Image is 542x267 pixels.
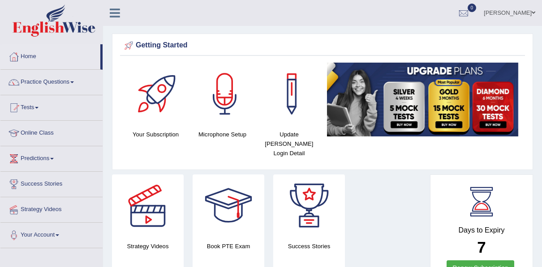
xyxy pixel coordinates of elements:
[0,172,103,194] a: Success Stories
[0,95,103,118] a: Tests
[112,242,184,251] h4: Strategy Videos
[273,242,345,251] h4: Success Stories
[468,4,477,12] span: 0
[122,39,523,52] div: Getting Started
[477,238,486,256] b: 7
[260,130,318,158] h4: Update [PERSON_NAME] Login Detail
[0,121,103,143] a: Online Class
[193,242,264,251] h4: Book PTE Exam
[0,146,103,169] a: Predictions
[127,130,185,139] h4: Your Subscription
[0,197,103,220] a: Strategy Videos
[440,226,523,234] h4: Days to Expiry
[0,44,100,67] a: Home
[0,70,103,92] a: Practice Questions
[327,63,518,136] img: small5.jpg
[194,130,251,139] h4: Microphone Setup
[0,223,103,245] a: Your Account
